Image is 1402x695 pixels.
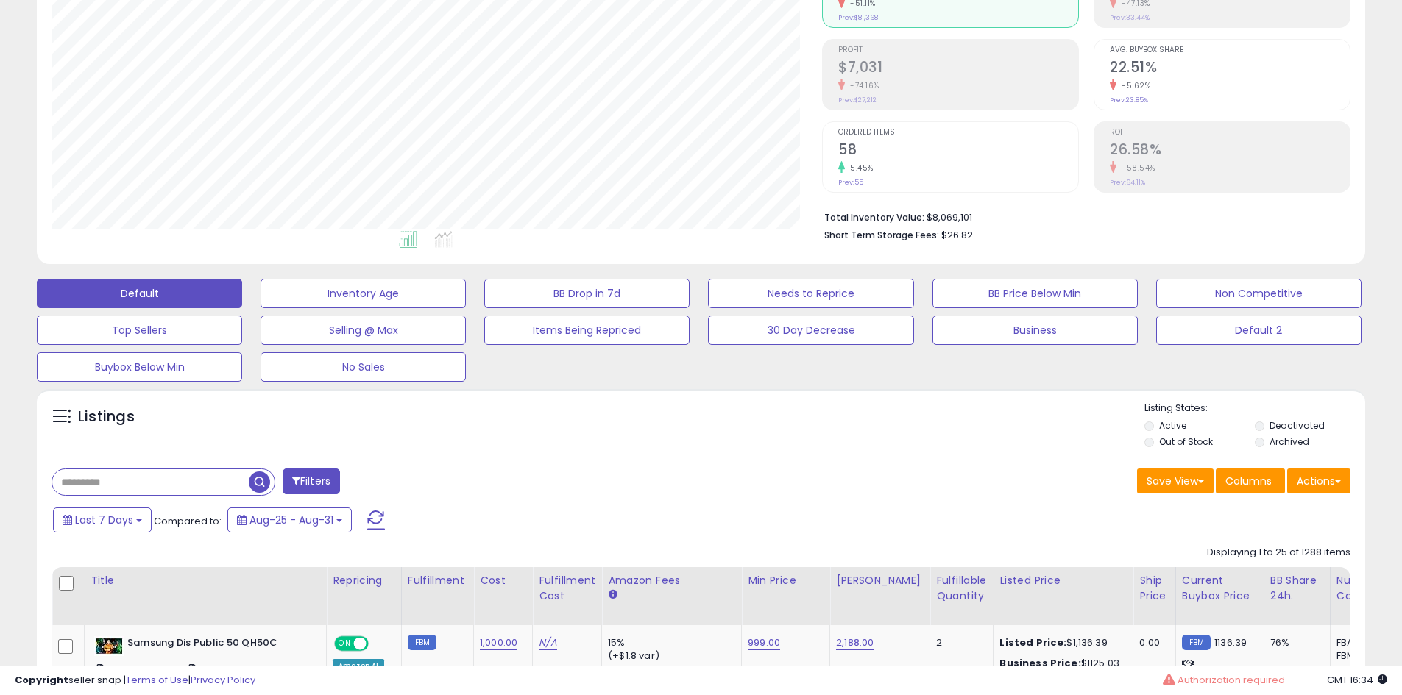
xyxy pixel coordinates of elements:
[367,637,390,649] span: OFF
[999,636,1122,649] div: $1,136.39
[824,229,939,241] b: Short Term Storage Fees:
[1287,468,1350,493] button: Actions
[283,468,340,494] button: Filters
[608,636,730,649] div: 15%
[1110,59,1350,79] h2: 22.51%
[53,507,152,532] button: Last 7 Days
[836,635,874,650] a: 2,188.00
[37,352,242,382] button: Buybox Below Min
[1336,573,1390,604] div: Num of Comp.
[936,573,987,604] div: Fulfillable Quantity
[1156,316,1362,345] button: Default 2
[1139,573,1169,604] div: Ship Price
[37,279,242,308] button: Default
[838,96,877,104] small: Prev: $27,212
[126,673,188,687] a: Terms of Use
[1110,96,1148,104] small: Prev: 23.85%
[37,316,242,345] button: Top Sellers
[838,141,1078,161] h2: 58
[1110,13,1150,22] small: Prev: 33.44%
[191,673,255,687] a: Privacy Policy
[1270,435,1309,448] label: Archived
[1110,178,1145,187] small: Prev: 64.11%
[608,588,617,602] small: Amazon Fees.
[748,573,824,588] div: Min Price
[838,59,1078,79] h2: $7,031
[15,674,255,688] div: seller snap | |
[845,80,879,91] small: -74.16%
[480,573,526,588] div: Cost
[1270,636,1319,649] div: 76%
[261,352,466,382] button: No Sales
[1270,573,1324,604] div: BB Share 24h.
[1216,468,1285,493] button: Columns
[249,513,333,527] span: Aug-25 - Aug-31
[154,514,222,528] span: Compared to:
[932,279,1138,308] button: BB Price Below Min
[480,635,517,650] a: 1,000.00
[1159,419,1186,432] label: Active
[1156,279,1362,308] button: Non Competitive
[941,228,973,242] span: $26.82
[1116,163,1155,174] small: -58.54%
[1137,468,1214,493] button: Save View
[408,635,436,650] small: FBM
[261,279,466,308] button: Inventory Age
[484,316,690,345] button: Items Being Repriced
[708,279,913,308] button: Needs to Reprice
[936,636,982,649] div: 2
[94,636,124,656] img: 51YyFy6n4nL._SL40_.jpg
[1110,141,1350,161] h2: 26.58%
[1139,636,1164,649] div: 0.00
[539,635,556,650] a: N/A
[824,207,1339,225] li: $8,069,101
[1336,636,1385,649] div: FBA: 0
[1182,635,1211,650] small: FBM
[838,129,1078,137] span: Ordered Items
[91,573,320,588] div: Title
[838,178,863,187] small: Prev: 55
[708,316,913,345] button: 30 Day Decrease
[608,573,735,588] div: Amazon Fees
[75,513,133,527] span: Last 7 Days
[824,211,924,224] b: Total Inventory Value:
[336,637,354,649] span: ON
[1327,673,1387,687] span: 2025-09-8 16:34 GMT
[227,507,352,532] button: Aug-25 - Aug-31
[1336,649,1385,663] div: FBM: 4
[836,573,924,588] div: [PERSON_NAME]
[838,13,878,22] small: Prev: $81,368
[261,316,466,345] button: Selling @ Max
[1144,402,1365,416] p: Listing States:
[1225,474,1272,488] span: Columns
[932,316,1138,345] button: Business
[539,573,595,604] div: Fulfillment Cost
[1182,573,1258,604] div: Current Buybox Price
[1159,435,1213,448] label: Out of Stock
[127,636,306,654] b: Samsung Dis Public 50 QH50C
[1116,80,1150,91] small: -5.62%
[484,279,690,308] button: BB Drop in 7d
[748,635,780,650] a: 999.00
[1110,129,1350,137] span: ROI
[333,573,395,588] div: Repricing
[78,407,135,427] h5: Listings
[608,649,730,663] div: (+$1.8 var)
[999,573,1127,588] div: Listed Price
[1270,419,1325,432] label: Deactivated
[999,635,1066,649] b: Listed Price:
[845,163,874,174] small: 5.45%
[1110,46,1350,54] span: Avg. Buybox Share
[15,673,68,687] strong: Copyright
[838,46,1078,54] span: Profit
[1214,635,1247,649] span: 1136.39
[408,573,467,588] div: Fulfillment
[1207,546,1350,560] div: Displaying 1 to 25 of 1288 items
